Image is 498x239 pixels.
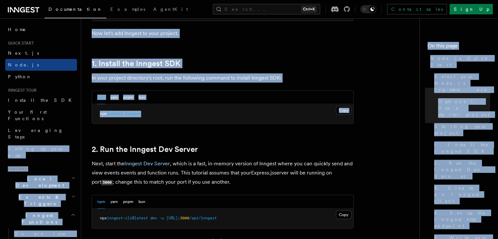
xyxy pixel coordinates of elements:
[387,4,447,14] a: Contact sales
[434,185,490,204] span: 3. Create an Inngest client
[432,139,490,157] a: 1. Install the Inngest SDK
[432,182,490,207] a: 3. Create an Inngest client
[107,216,148,220] span: inngest-cli@latest
[138,91,145,104] button: bun
[5,71,77,83] a: Python
[92,145,198,154] a: 2. Run the Inngest Dev Server
[48,7,102,12] span: Documentation
[149,2,192,18] a: AgentKit
[45,2,106,18] a: Documentation
[5,94,77,106] a: Install the SDK
[5,59,77,71] a: Node.js
[189,216,217,220] span: /api/inngest
[159,216,164,220] span: -u
[5,210,77,228] button: Inngest Functions
[100,216,107,220] span: npx
[92,73,354,83] p: In your project directory's root, run the following command to install Inngest SDK:
[430,55,490,68] span: Node.js Quick Start
[428,42,490,52] h4: On this page
[106,2,149,18] a: Examples
[123,91,133,104] button: pnpm
[100,111,107,116] span: npm
[450,4,493,14] a: Sign Up
[125,111,141,116] span: inngest
[14,231,82,236] span: Overview
[110,7,145,12] span: Examples
[123,195,133,209] button: pnpm
[5,24,77,35] a: Home
[92,59,180,68] a: 1. Install the Inngest SDK
[110,91,118,104] button: yarn
[97,91,105,104] button: npm
[5,175,71,189] span: Local Development
[107,111,123,116] span: install
[150,216,157,220] span: dev
[5,166,27,172] span: Features
[336,106,351,115] button: Copy
[434,210,490,229] span: 4. Set up the Inngest http endpoint
[8,74,32,79] span: Python
[432,120,490,139] a: Starting your project
[8,128,63,139] span: Leveraging Steps
[153,7,188,12] span: AgentKit
[432,157,490,182] a: 2. Run the Inngest Dev Server
[8,50,39,56] span: Next.js
[428,52,490,71] a: Node.js Quick Start
[110,195,118,209] button: yarn
[5,194,71,207] span: Events & Triggers
[5,41,34,46] span: Quick start
[302,6,316,12] kbd: Ctrl+K
[92,159,354,187] p: Next, start the , which is a fast, in-memory version of Inngest where you can quickly send and vi...
[166,216,180,220] span: [URL]:
[124,160,170,167] a: Inngest Dev Server
[434,123,490,136] span: Starting your project
[434,160,490,179] span: 2. Run the Inngest Dev Server
[213,4,320,14] button: Search...Ctrl+K
[92,29,354,38] p: Now let's add Inngest to your project.
[435,96,490,120] a: Optional: Use a starter project
[336,211,351,219] button: Copy
[5,88,37,93] span: Inngest tour
[8,62,39,67] span: Node.js
[5,106,77,124] a: Your first Functions
[138,195,145,209] button: bun
[5,191,77,210] button: Events & Triggers
[97,195,105,209] button: npm
[5,143,77,161] a: Setting up your app
[5,47,77,59] a: Next.js
[8,98,76,103] span: Install the SDK
[434,141,490,155] span: 1. Install the Inngest SDK
[434,73,490,93] span: Select your Node.js framework
[438,98,490,118] span: Optional: Use a starter project
[432,207,490,232] a: 4. Set up the Inngest http endpoint
[101,180,113,185] code: 3000
[5,124,77,143] a: Leveraging Steps
[8,146,64,158] span: Setting up your app
[432,71,490,96] a: Select your Node.js framework
[360,5,376,13] button: Toggle dark mode
[180,216,189,220] span: 3000
[5,212,71,225] span: Inngest Functions
[8,26,26,33] span: Home
[5,173,77,191] button: Local Development
[8,109,47,121] span: Your first Functions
